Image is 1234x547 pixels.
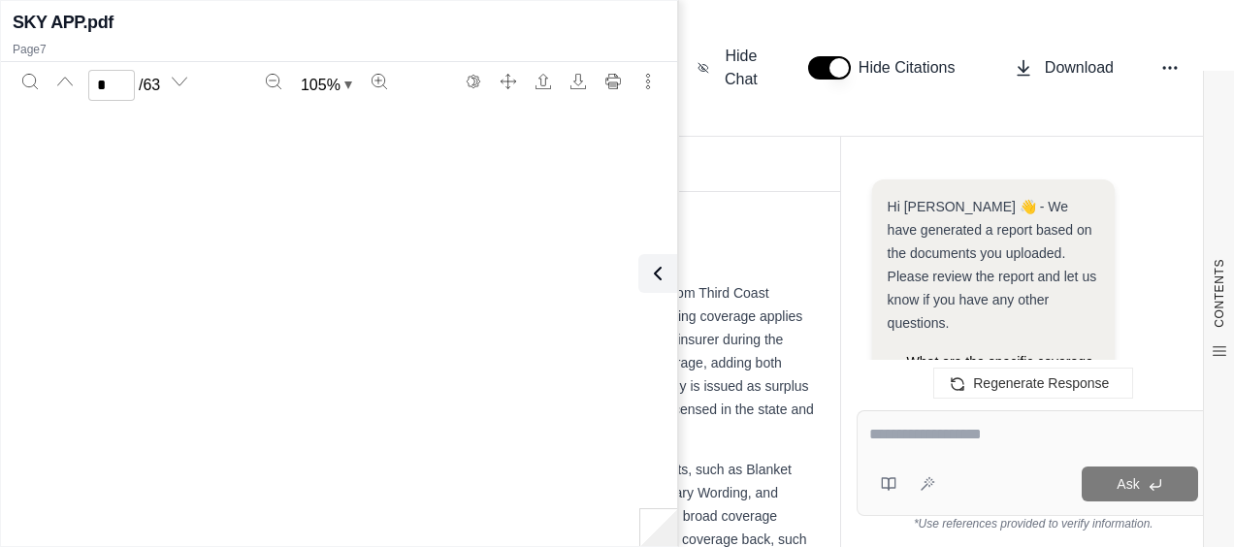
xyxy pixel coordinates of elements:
[690,37,769,99] button: Hide Chat
[859,56,967,80] span: Hide Citations
[598,66,629,97] button: Print
[13,9,114,36] h2: SKY APP.pdf
[973,375,1109,391] span: Regenerate Response
[15,66,46,97] button: Search
[13,42,666,57] p: Page 7
[1117,476,1139,492] span: Ask
[88,70,135,101] input: Enter a page number
[364,66,395,97] button: Zoom in
[1006,48,1121,87] button: Download
[857,516,1211,531] div: *Use references provided to verify information.
[301,74,341,97] span: 105 %
[164,66,195,97] button: Next page
[1045,56,1114,80] span: Download
[563,66,594,97] button: Download
[1212,259,1227,328] span: CONTENTS
[528,66,559,97] button: Open file
[1082,467,1198,501] button: Ask
[139,74,160,97] span: / 63
[933,368,1133,399] button: Regenerate Response
[721,45,762,91] span: Hide Chat
[291,462,792,524] span: The policy includes several blanket endorsements, such as Blanket Additional Insured, Blanket Wai...
[493,66,524,97] button: Full screen
[458,66,489,97] button: Switch to the dark theme
[633,66,664,97] button: More actions
[907,354,1093,463] span: What are the specific coverage triggers and exclusions for 'bodily injury' and 'property damage' ...
[888,199,1097,331] span: Hi [PERSON_NAME] 👋 - We have generated a report based on the documents you uploaded. Please revie...
[49,66,81,97] button: Previous page
[258,66,289,97] button: Zoom out
[293,70,360,101] button: Zoom document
